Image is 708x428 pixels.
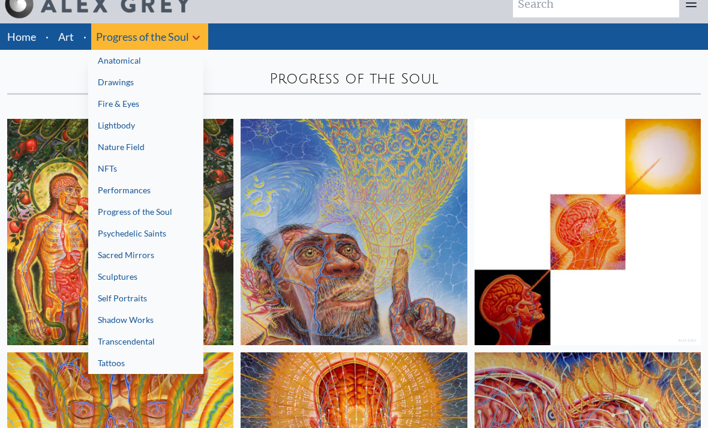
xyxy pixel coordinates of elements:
a: Tattoos [88,353,203,375]
a: Performances [88,180,203,202]
a: Fire & Eyes [88,94,203,115]
a: Drawings [88,72,203,94]
a: Sculptures [88,267,203,288]
a: Anatomical [88,50,203,72]
a: Sacred Mirrors [88,245,203,267]
a: Shadow Works [88,310,203,331]
a: NFTs [88,158,203,180]
a: Nature Field [88,137,203,158]
a: Transcendental [88,331,203,353]
a: Lightbody [88,115,203,137]
a: Progress of the Soul [88,202,203,223]
a: Self Portraits [88,288,203,310]
a: Psychedelic Saints [88,223,203,245]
